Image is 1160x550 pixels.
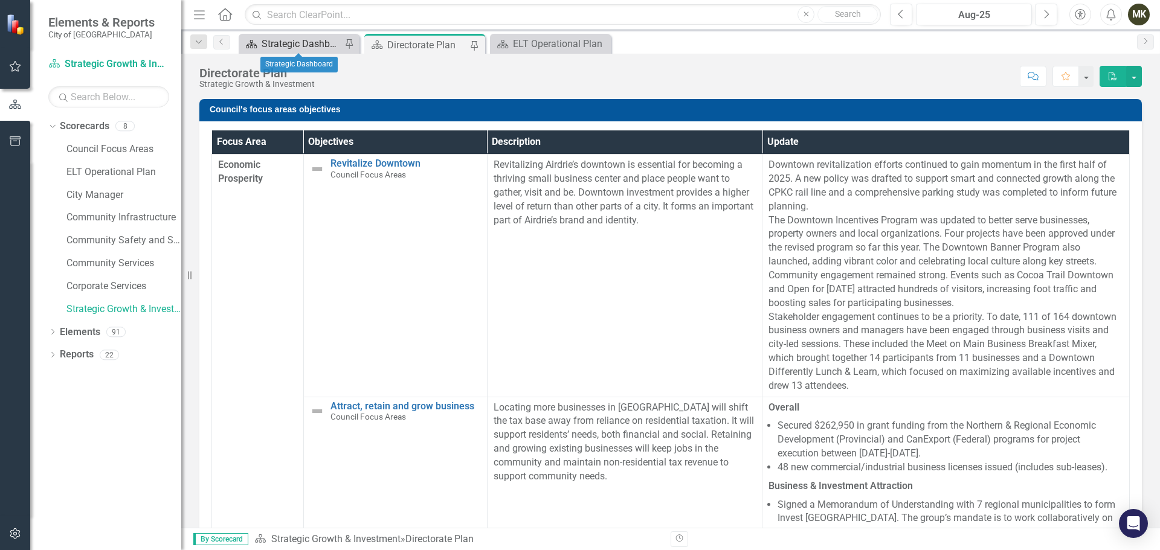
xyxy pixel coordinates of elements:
[916,4,1032,25] button: Aug-25
[310,404,324,418] img: Not Defined
[66,280,181,293] a: Corporate Services
[405,533,474,545] div: Directorate Plan
[768,480,913,491] strong: Business & Investment Attraction
[330,412,406,421] span: Council Focus Areas
[330,170,406,179] span: Council Focus Areas
[100,350,119,360] div: 22
[48,30,155,39] small: City of [GEOGRAPHIC_DATA]
[778,461,1123,475] li: 48 new commercial/industrial business licenses issued (includes sub-leases).
[493,36,608,51] a: ELT Operational Plan
[1119,509,1148,538] div: Open Intercom Messenger
[303,155,487,397] td: Double-Click to Edit Right Click for Context Menu
[210,105,1136,114] h3: Council's focus areas objectives
[513,36,608,51] div: ELT Operational Plan
[218,158,297,186] span: Economic Prosperity
[66,188,181,202] a: City Manager
[835,9,861,19] span: Search
[271,533,401,545] a: Strategic Growth & Investment
[48,15,155,30] span: Elements & Reports
[387,37,467,53] div: Directorate Plan
[60,325,100,339] a: Elements
[60,348,94,362] a: Reports
[494,158,756,227] p: Revitalizing Airdrie’s downtown is essential for becoming a thriving small business center and pl...
[262,36,341,51] div: Strategic Dashboard
[487,155,762,397] td: Double-Click to Edit
[115,121,135,132] div: 8
[330,158,481,169] a: Revitalize Downtown​
[193,533,248,545] span: By Scorecard
[778,498,1123,540] li: Signed a Memorandum of Understanding with 7 regional municipalities to form Invest [GEOGRAPHIC_DA...
[920,8,1028,22] div: Aug-25
[6,14,27,35] img: ClearPoint Strategy
[60,120,109,133] a: Scorecards
[66,142,181,156] a: Council Focus Areas
[330,401,481,412] a: Attract, retain and grow business
[48,86,169,107] input: Search Below...
[199,66,315,80] div: Directorate Plan
[199,80,315,89] div: Strategic Growth & Investment
[66,257,181,270] a: Community Services
[242,36,341,51] a: Strategic Dashboard
[260,57,338,72] div: Strategic Dashboard
[66,302,181,316] a: Strategic Growth & Investment
[48,57,169,71] a: Strategic Growth & Investment
[768,158,1123,392] p: Downtown revitalization efforts continued to gain momentum in the first half of 2025. A new polic...
[310,162,324,176] img: Not Defined
[778,419,1123,461] li: Secured $262,950 in grant funding from the Northern & Regional Economic Development (Provincial) ...
[768,401,799,413] strong: Overall
[245,4,881,25] input: Search ClearPoint...
[494,401,756,484] p: Locating more businesses in [GEOGRAPHIC_DATA] will shift the tax base away from reliance on resid...
[817,6,878,23] button: Search
[106,327,126,337] div: 91
[66,211,181,225] a: Community Infrastructure
[66,165,181,179] a: ELT Operational Plan
[762,155,1130,397] td: Double-Click to Edit
[66,234,181,248] a: Community Safety and Social Services
[254,532,662,546] div: »
[1128,4,1150,25] button: MK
